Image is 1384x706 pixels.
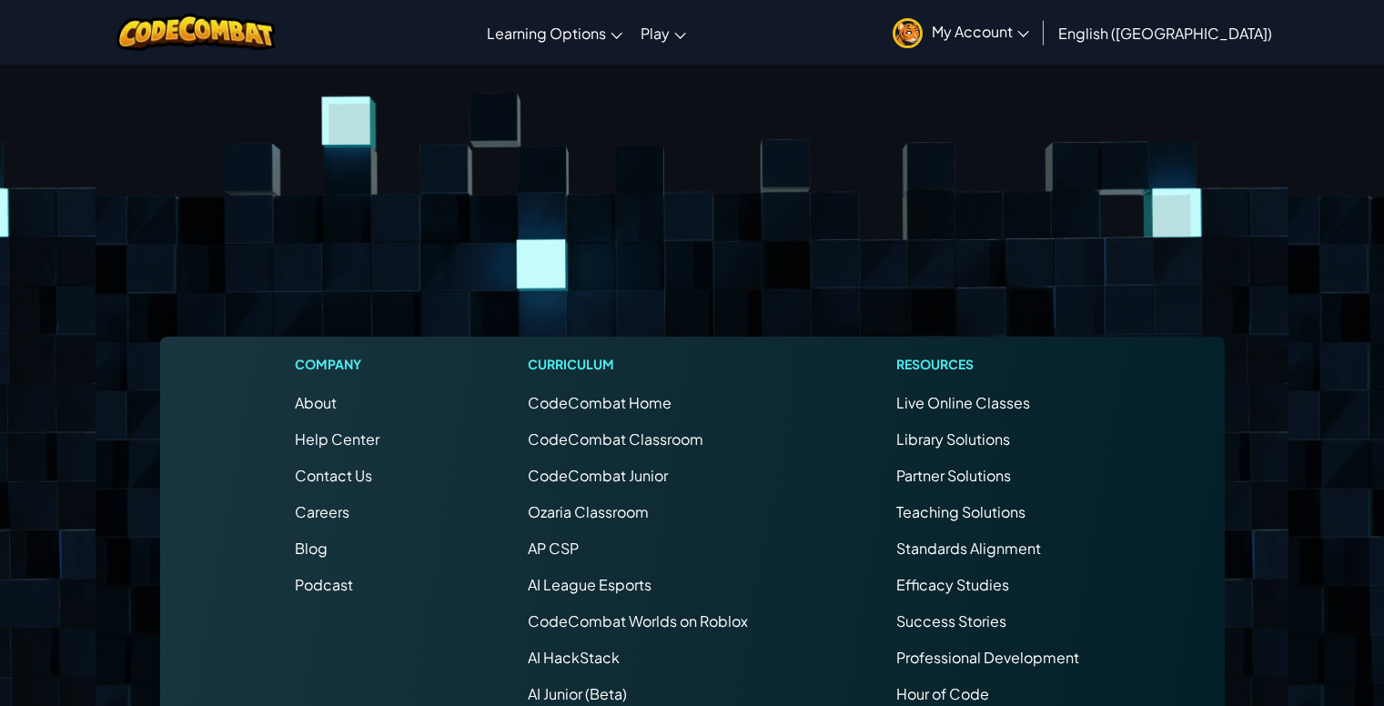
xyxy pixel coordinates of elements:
[528,684,627,703] a: AI Junior (Beta)
[295,575,353,594] a: Podcast
[295,355,379,374] h1: Company
[896,611,1006,630] a: Success Stories
[896,355,1090,374] h1: Resources
[528,429,703,449] a: CodeCombat Classroom
[641,24,670,43] span: Play
[528,611,748,630] a: CodeCombat Worlds on Roblox
[528,393,672,412] span: CodeCombat Home
[932,22,1029,41] span: My Account
[487,24,606,43] span: Learning Options
[896,575,1009,594] a: Efficacy Studies
[1058,24,1272,43] span: English ([GEOGRAPHIC_DATA])
[896,502,1025,521] a: Teaching Solutions
[295,393,337,412] a: About
[896,539,1041,558] a: Standards Alignment
[1049,8,1281,57] a: English ([GEOGRAPHIC_DATA])
[896,466,1011,485] a: Partner Solutions
[528,575,652,594] span: AI League Esports
[896,684,989,703] a: Hour of Code
[528,466,668,485] a: CodeCombat Junior
[896,393,1030,412] a: Live Online Classes
[478,8,631,57] a: Learning Options
[295,429,379,449] a: Help Center
[528,539,579,558] a: AP CSP
[528,502,649,521] a: Ozaria Classroom
[631,8,695,57] a: Play
[295,539,328,558] a: Blog
[295,466,372,485] span: Contact Us
[884,4,1038,61] a: My Account
[528,355,748,374] h1: Curriculum
[893,18,923,48] img: avatar
[896,648,1079,667] a: Professional Development
[295,502,349,521] a: Careers
[116,14,276,51] img: CodeCombat logo
[528,648,620,667] a: AI HackStack
[896,429,1010,449] a: Library Solutions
